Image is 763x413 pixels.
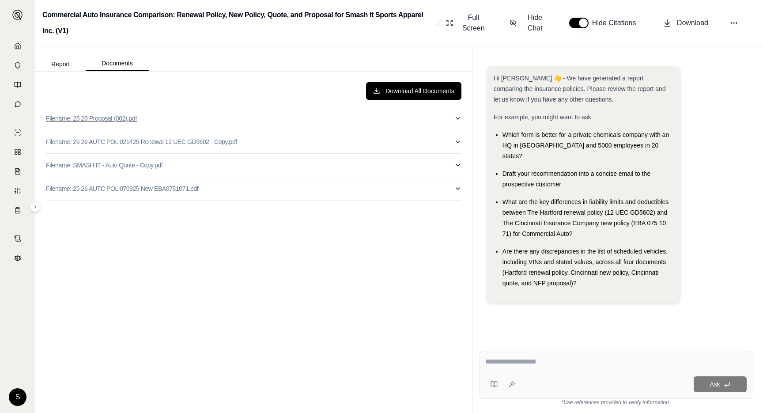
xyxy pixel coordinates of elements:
[6,143,30,161] a: Policy Comparisons
[6,230,30,247] a: Contract Analysis
[442,9,491,37] button: Full Screen
[366,82,461,100] button: Download All Documents
[459,12,488,34] span: Full Screen
[502,131,669,159] span: Which form is better for a private chemicals company with an HQ in [GEOGRAPHIC_DATA] and 5000 emp...
[35,57,86,71] button: Report
[46,107,461,130] button: Filename: 25 26 Proposal (002).pdf
[30,201,41,212] button: Expand sidebar
[46,161,162,170] p: Filename: SMASH IT - Auto Quote - Copy.pdf
[659,14,712,32] button: Download
[677,18,708,28] span: Download
[502,198,669,237] span: What are the key differences in liability limits and deductibles between The Hartford renewal pol...
[6,95,30,113] a: Chat
[6,249,30,267] a: Legal Search Engine
[710,381,720,388] span: Ask
[6,182,30,200] a: Custom Report
[494,114,593,121] span: For example, you might want to ask:
[46,114,137,123] p: Filename: 25 26 Proposal (002).pdf
[6,124,30,141] a: Single Policy
[592,18,642,28] span: Hide Citations
[506,9,551,37] button: Hide Chat
[494,75,666,103] span: Hi [PERSON_NAME] 👋 - We have generated a report comparing the insurance policies. Please review t...
[522,12,548,34] span: Hide Chat
[6,76,30,94] a: Prompt Library
[46,184,198,193] p: Filename: 25 26 AUTC POL 070925 New EBA0751071.pdf
[502,170,650,188] span: Draft your recommendation into a concise email to the prospective customer
[9,388,26,406] div: S
[46,130,461,153] button: Filename: 25 26 AUTC POL 021425 Renewal 12 UEC GD5602 - Copy.pdf
[694,376,747,392] button: Ask
[480,399,752,406] div: *Use references provided to verify information.
[6,163,30,180] a: Claim Coverage
[6,37,30,55] a: Home
[46,137,237,146] p: Filename: 25 26 AUTC POL 021425 Renewal 12 UEC GD5602 - Copy.pdf
[9,6,26,24] button: Expand sidebar
[42,7,432,39] h2: Commercial Auto Insurance Comparison: Renewal Policy, New Policy, Quote, and Proposal for Smash I...
[6,201,30,219] a: Coverage Table
[12,10,23,20] img: Expand sidebar
[46,154,461,177] button: Filename: SMASH IT - Auto Quote - Copy.pdf
[6,57,30,74] a: Documents Vault
[86,56,149,71] button: Documents
[46,177,461,200] button: Filename: 25 26 AUTC POL 070925 New EBA0751071.pdf
[502,248,668,287] span: Are there any discrepancies in the list of scheduled vehicles, including VINs and stated values, ...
